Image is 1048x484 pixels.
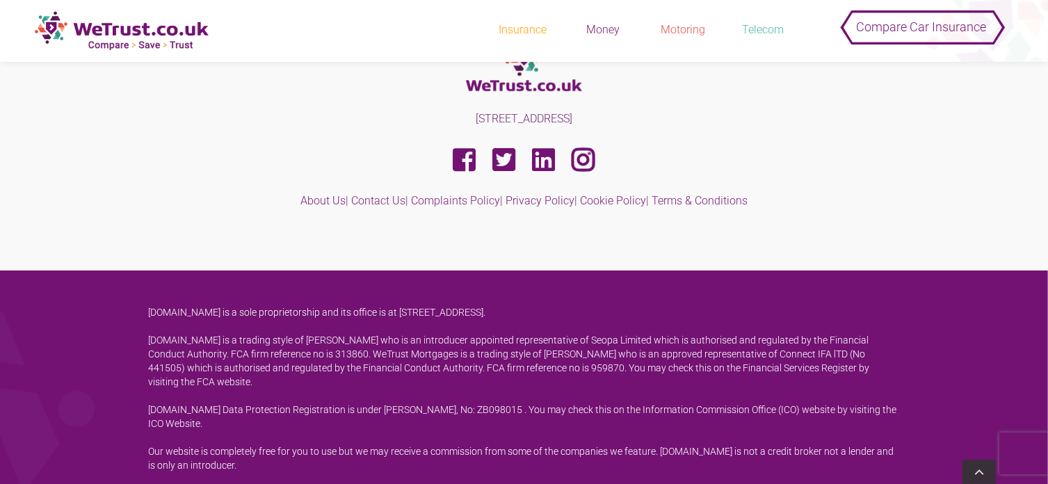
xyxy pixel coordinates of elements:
span: | [411,194,503,207]
p: [DOMAIN_NAME] is a trading style of [PERSON_NAME] who is an introducer appointed representative o... [149,333,900,389]
p: [DOMAIN_NAME] is a sole proprietorship and its office is at [STREET_ADDRESS]. [149,305,900,319]
span: | [300,194,348,207]
img: footer-logo.png [466,39,582,91]
span: Compare Car Insurance [856,10,986,44]
p: [DOMAIN_NAME] Data Protection Registration is under [PERSON_NAME], No: ZB098015 . You may check t... [149,403,900,430]
img: new-logo.png [35,11,209,51]
a: About Us [300,194,346,207]
a: Cookie Policy [580,194,646,207]
span: | [580,194,649,207]
button: Compare Car Insurance [846,7,996,35]
span: | [506,194,577,207]
p: Our website is completely free for you to use but we may receive a commission from some of the co... [149,444,900,472]
a: Terms & Conditions [652,194,748,207]
a: Contact Us [351,194,405,207]
div: Money [568,22,638,38]
a: Complaints Policy [411,194,500,207]
div: Motoring [648,22,718,38]
div: Telecom [728,22,798,38]
span: | [351,194,408,207]
p: [STREET_ADDRESS] [149,112,900,126]
div: Insurance [488,22,558,38]
a: Privacy Policy [506,194,574,207]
